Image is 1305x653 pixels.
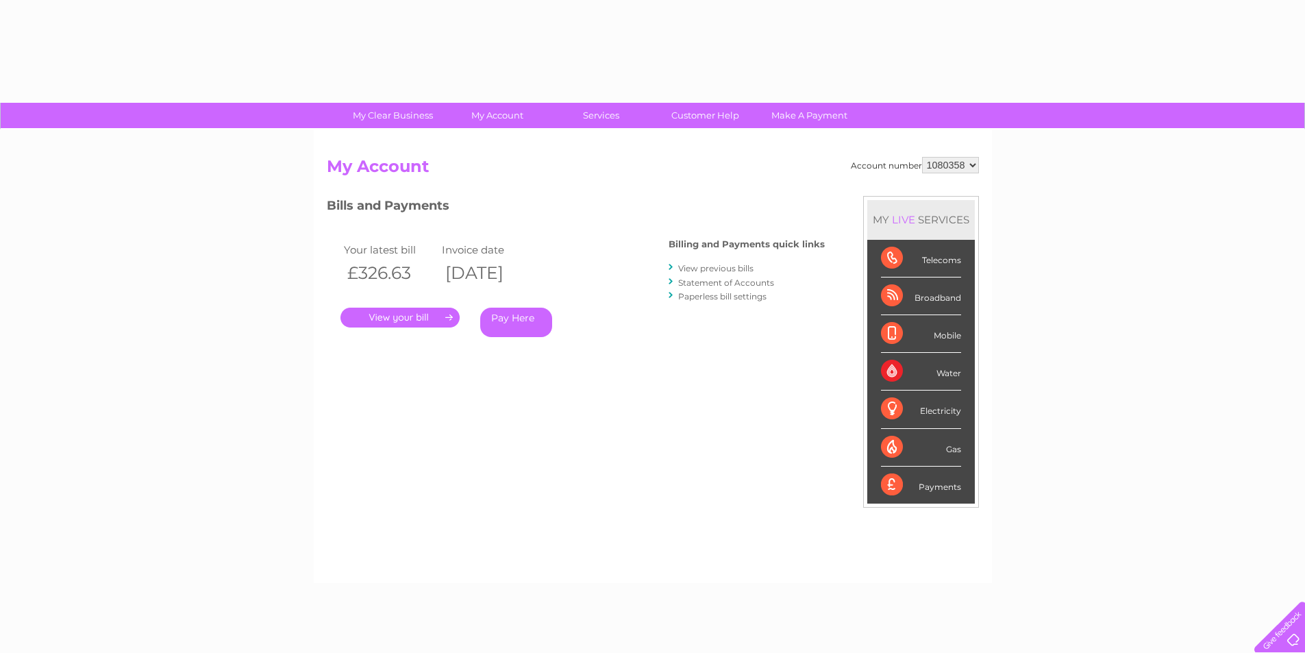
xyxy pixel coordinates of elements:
h4: Billing and Payments quick links [669,239,825,249]
a: My Account [440,103,554,128]
a: My Clear Business [336,103,449,128]
a: Paperless bill settings [678,291,767,301]
h3: Bills and Payments [327,196,825,220]
div: Account number [851,157,979,173]
td: Invoice date [438,241,537,259]
a: Pay Here [480,308,552,337]
a: Services [545,103,658,128]
th: £326.63 [340,259,439,287]
td: Your latest bill [340,241,439,259]
div: MY SERVICES [867,200,975,239]
a: Make A Payment [753,103,866,128]
a: Statement of Accounts [678,278,774,288]
h2: My Account [327,157,979,183]
a: . [340,308,460,328]
div: Gas [881,429,961,467]
div: Water [881,353,961,391]
div: Payments [881,467,961,504]
th: [DATE] [438,259,537,287]
div: Electricity [881,391,961,428]
div: LIVE [889,213,918,226]
a: Customer Help [649,103,762,128]
div: Telecoms [881,240,961,278]
div: Broadband [881,278,961,315]
a: View previous bills [678,263,754,273]
div: Mobile [881,315,961,353]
